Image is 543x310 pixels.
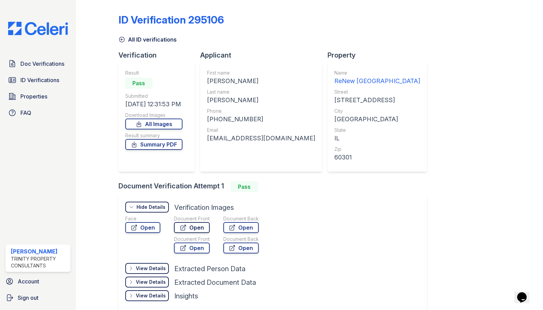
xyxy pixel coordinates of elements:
a: FAQ [5,106,70,120]
div: [PERSON_NAME] [11,247,68,255]
div: Extracted Person Data [174,264,245,274]
span: Properties [20,92,47,100]
div: Phone [207,108,315,114]
a: Doc Verifications [5,57,70,71]
div: Hide Details [137,204,165,211]
a: ID Verifications [5,73,70,87]
a: Account [3,275,73,288]
div: Verification [118,50,200,60]
div: State [334,127,420,134]
div: [STREET_ADDRESS] [334,95,420,105]
div: Last name [207,89,315,95]
div: IL [334,134,420,143]
div: [PERSON_NAME] [207,76,315,86]
a: Open [125,222,160,233]
div: City [334,108,420,114]
div: Document Back [223,215,259,222]
span: Account [18,277,39,285]
div: Download Images [125,112,182,119]
div: Zip [334,146,420,153]
a: Open [223,222,259,233]
span: ID Verifications [20,76,59,84]
div: Name [334,69,420,76]
div: Face [125,215,160,222]
div: ID Verification 295106 [118,14,224,26]
div: View Details [136,265,166,272]
div: Submitted [125,93,182,99]
div: Extracted Document Data [174,278,256,287]
div: First name [207,69,315,76]
div: View Details [136,279,166,285]
span: FAQ [20,109,31,117]
div: Document Back [223,236,259,243]
div: Result summary [125,132,182,139]
div: Document Front [174,215,210,222]
div: [DATE] 12:31:53 PM [125,99,182,109]
div: [PERSON_NAME] [207,95,315,105]
div: Pass [125,78,153,89]
div: Insights [174,291,198,301]
div: [PHONE_NUMBER] [207,114,315,124]
div: Result [125,69,182,76]
iframe: chat widget [514,283,536,303]
img: CE_Logo_Blue-a8612792a0a2168367f1c8372b55b34899dd931a85d93a1a3d3e32e68fde9ad4.png [3,22,73,35]
a: Sign out [3,291,73,305]
div: Applicant [200,50,328,60]
div: [EMAIL_ADDRESS][DOMAIN_NAME] [207,134,315,143]
a: All ID verifications [118,35,177,44]
span: Sign out [18,294,38,302]
div: Street [334,89,420,95]
a: All Images [125,119,182,129]
div: Document Front [174,236,210,243]
div: Trinity Property Consultants [11,255,68,269]
div: [GEOGRAPHIC_DATA] [334,114,420,124]
a: Name ReNew [GEOGRAPHIC_DATA] [334,69,420,86]
a: Open [174,222,210,233]
div: Email [207,127,315,134]
div: Pass [231,181,258,192]
div: View Details [136,292,166,299]
div: ReNew [GEOGRAPHIC_DATA] [334,76,420,86]
a: Open [174,243,210,253]
div: Verification Images [174,203,234,212]
div: 60301 [334,153,420,162]
div: Document Verification Attempt 1 [118,181,432,192]
a: Properties [5,90,70,103]
span: Doc Verifications [20,60,64,68]
a: Open [223,243,259,253]
div: Property [328,50,432,60]
a: Summary PDF [125,139,182,150]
